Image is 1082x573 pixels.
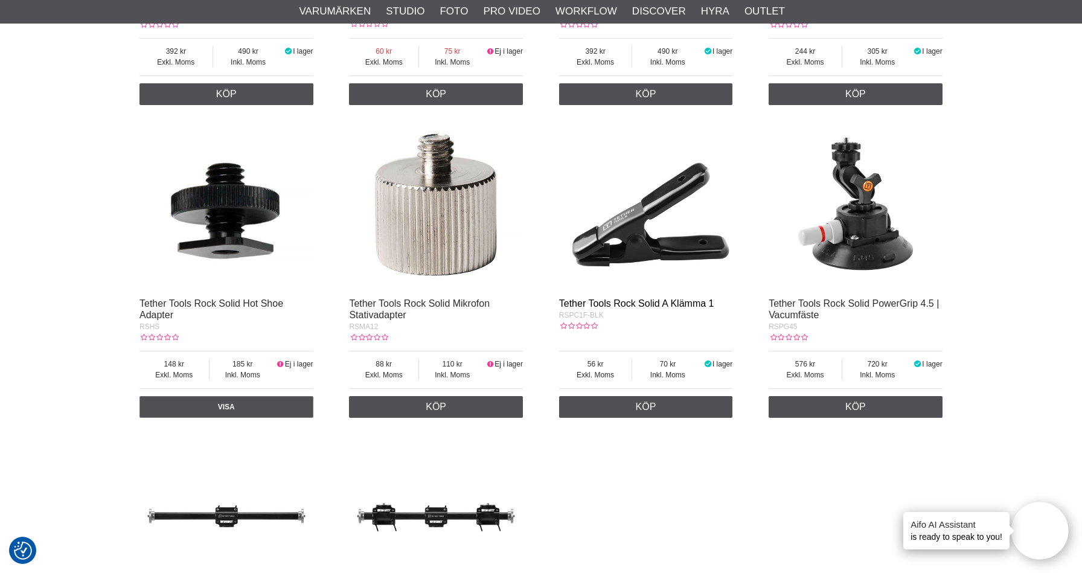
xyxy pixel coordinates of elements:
a: Köp [349,396,523,418]
span: Inkl. Moms [632,57,703,68]
div: Kundbetyg: 0 [559,321,598,331]
a: Pro Video [483,4,540,19]
div: Kundbetyg: 0 [139,19,178,30]
span: Inkl. Moms [419,370,486,380]
span: RSPG45 [769,322,797,331]
i: Ej i lager [276,360,285,368]
span: Exkl. Moms [769,57,842,68]
span: I lager [922,47,942,56]
a: Hyra [701,4,729,19]
i: I lager [703,47,712,56]
span: Inkl. Moms [632,370,703,380]
a: Visa [139,396,313,418]
div: Kundbetyg: 0 [559,19,598,30]
span: 244 [769,46,842,57]
span: Exkl. Moms [139,57,213,68]
span: Inkl. Moms [842,370,913,380]
span: Inkl. Moms [213,57,284,68]
div: Kundbetyg: 0 [349,332,388,343]
img: Tether Tools Rock Solid Hot Shoe Adapter [139,117,313,291]
span: 56 [559,359,632,370]
div: Kundbetyg: 0 [769,19,807,30]
span: RSPC1F-BLK [559,311,604,319]
span: 490 [632,46,703,57]
i: I lager [703,360,712,368]
a: Outlet [744,4,785,19]
span: Ej i lager [495,47,523,56]
span: Ej i lager [285,360,313,368]
button: Samtyckesinställningar [14,540,32,562]
span: 60 [349,46,418,57]
span: 75 [419,46,486,57]
span: 490 [213,46,284,57]
span: Inkl. Moms [842,57,913,68]
span: 148 [139,359,209,370]
span: I lager [712,360,732,368]
div: is ready to speak to you! [903,512,1010,549]
span: RSHS [139,322,159,331]
span: I lager [922,360,942,368]
a: Tether Tools Rock Solid Mikrofon Stativadapter [349,298,490,320]
a: Köp [559,83,733,105]
span: I lager [712,47,732,56]
img: Tether Tools Rock Solid Mikrofon Stativadapter [349,117,523,291]
h4: Aifo AI Assistant [911,518,1002,531]
a: Varumärken [299,4,371,19]
i: I lager [913,360,923,368]
span: 305 [842,46,913,57]
span: RSMA12 [349,322,378,331]
span: 185 [210,359,277,370]
span: 720 [842,359,913,370]
span: 88 [349,359,418,370]
span: 392 [559,46,632,57]
a: Studio [386,4,424,19]
a: Köp [139,83,313,105]
a: Köp [769,83,943,105]
span: 392 [139,46,213,57]
span: Exkl. Moms [139,370,209,380]
a: Tether Tools Rock Solid PowerGrip 4.5 | Vacumfäste [769,298,939,320]
i: I lager [913,47,923,56]
a: Köp [349,83,523,105]
span: Exkl. Moms [769,370,842,380]
a: Köp [559,396,733,418]
a: Köp [769,396,943,418]
span: Inkl. Moms [210,370,277,380]
a: Tether Tools Rock Solid Hot Shoe Adapter [139,298,283,320]
span: Exkl. Moms [349,370,418,380]
a: Tether Tools Rock Solid A Klämma 1 [559,298,714,309]
span: Exkl. Moms [559,57,632,68]
img: Tether Tools Rock Solid A Klämma 1 [559,117,733,291]
div: Kundbetyg: 0 [769,332,807,343]
span: Ej i lager [495,360,523,368]
i: Ej i lager [485,47,495,56]
img: Revisit consent button [14,542,32,560]
span: 576 [769,359,842,370]
span: Exkl. Moms [559,370,632,380]
span: 110 [419,359,486,370]
span: I lager [293,47,313,56]
div: Kundbetyg: 0 [139,332,178,343]
img: Tether Tools Rock Solid PowerGrip 4.5 | Vacumfäste [769,117,943,291]
span: Exkl. Moms [349,57,418,68]
a: Workflow [555,4,617,19]
div: Kundbetyg: 0 [349,19,388,30]
span: 70 [632,359,703,370]
a: Foto [440,4,468,19]
a: Discover [632,4,686,19]
i: Ej i lager [485,360,495,368]
span: Inkl. Moms [419,57,486,68]
i: I lager [283,47,293,56]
